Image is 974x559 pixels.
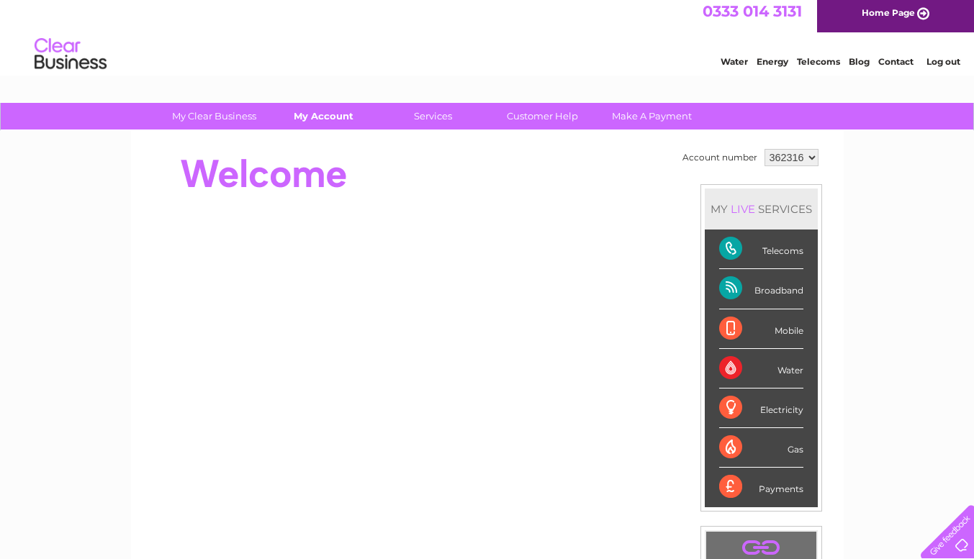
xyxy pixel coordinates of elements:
a: Blog [849,61,870,72]
div: Mobile [719,309,803,349]
a: Customer Help [483,103,602,129]
a: Water [721,61,748,72]
td: Account number [679,145,761,170]
img: logo.png [34,37,107,81]
a: Telecoms [797,61,840,72]
a: Log out [926,61,960,72]
a: Contact [878,61,914,72]
a: 0333 014 3131 [703,7,802,25]
div: Broadband [719,269,803,309]
a: My Account [264,103,383,129]
div: Clear Business is a trading name of Verastar Limited (registered in [GEOGRAPHIC_DATA] No. 3667643... [148,8,828,70]
div: LIVE [728,202,758,216]
a: Make A Payment [592,103,711,129]
div: Telecoms [719,229,803,269]
div: Payments [719,468,803,506]
div: Gas [719,428,803,468]
div: Electricity [719,388,803,428]
a: Energy [757,61,788,72]
div: Water [719,349,803,388]
a: My Clear Business [155,103,274,129]
div: MY SERVICES [705,188,818,229]
a: Services [374,103,492,129]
